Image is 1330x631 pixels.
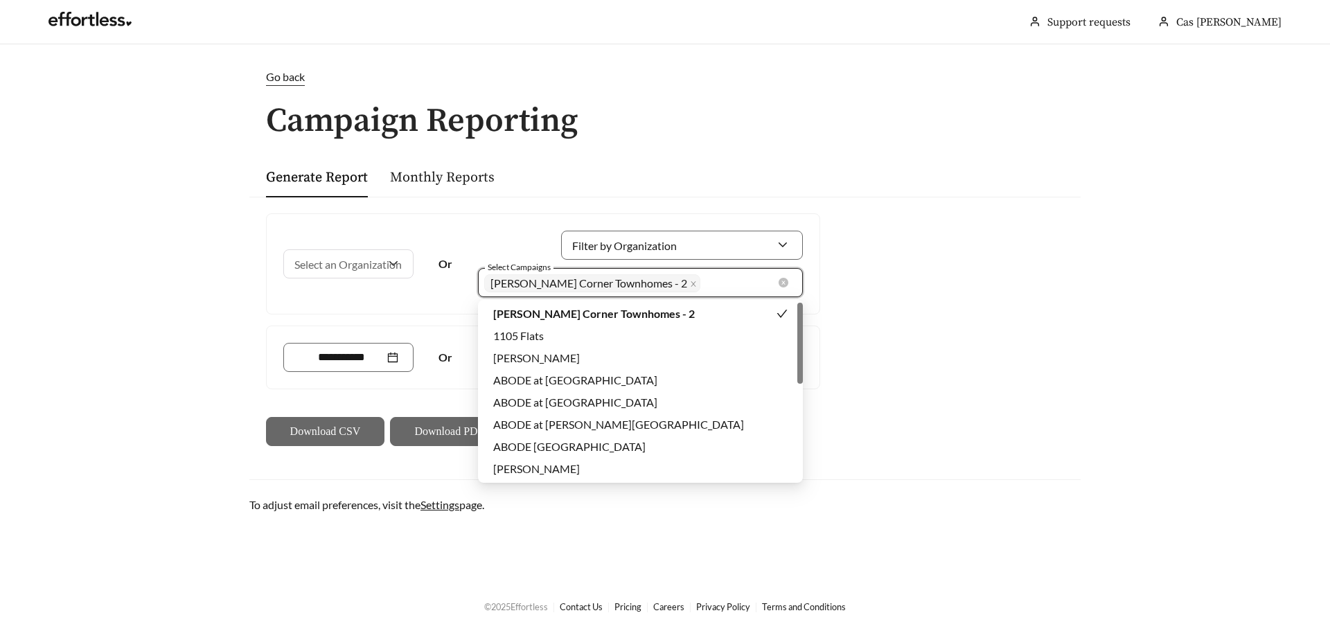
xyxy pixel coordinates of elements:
[1176,15,1282,29] span: Cas [PERSON_NAME]
[493,396,657,409] span: ABODE at [GEOGRAPHIC_DATA]
[420,498,459,511] a: Settings
[777,308,788,319] span: check
[690,281,697,288] span: close
[490,276,687,290] span: [PERSON_NAME] Corner Townhomes - 2
[653,601,684,612] a: Careers
[493,307,695,320] span: [PERSON_NAME] Corner Townhomes - 2
[493,351,580,364] span: [PERSON_NAME]
[266,417,384,446] button: Download CSV
[493,440,646,453] span: ABODE [GEOGRAPHIC_DATA]
[560,601,603,612] a: Contact Us
[249,498,484,511] span: To adjust email preferences, visit the page.
[484,601,548,612] span: © 2025 Effortless
[390,417,508,446] button: Download PDF
[438,350,452,364] strong: Or
[493,329,544,342] span: 1105 Flats
[779,278,788,287] span: close-circle
[696,601,750,612] a: Privacy Policy
[438,257,452,270] strong: Or
[614,601,641,612] a: Pricing
[493,373,657,386] span: ABODE at [GEOGRAPHIC_DATA]
[493,418,744,431] span: ABODE at [PERSON_NAME][GEOGRAPHIC_DATA]
[493,462,580,475] span: [PERSON_NAME]
[1047,15,1130,29] a: Support requests
[762,601,846,612] a: Terms and Conditions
